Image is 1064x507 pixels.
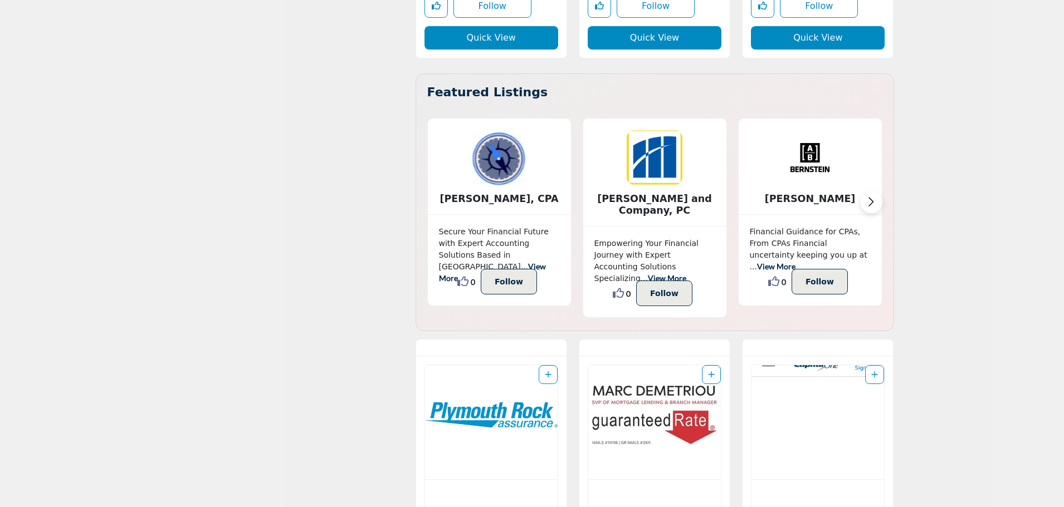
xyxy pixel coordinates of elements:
[597,193,712,216] a: [PERSON_NAME] and Company, PC
[495,275,523,288] p: Follow
[751,365,884,465] img: Capital One Bank
[594,238,715,284] p: Empowering Your Financial Journey with Expert Accounting Solutions Specializing...
[708,370,715,379] a: Add To List
[650,287,679,300] p: Follow
[588,365,721,479] a: Open Listing in new tab
[782,276,786,288] span: 0
[627,130,682,185] img: Magone and Company, PC
[636,280,692,306] button: Follow
[424,26,558,50] button: Quick View
[439,262,546,283] a: View More
[868,197,874,206] img: Next
[750,226,871,273] p: Financial Guidance for CPAs, From CPAs Financial uncertainty keeping you up at ...
[597,193,712,216] b: Magone and Company, PC
[427,191,449,213] button: Previous slide
[806,275,834,288] p: Follow
[471,130,527,185] img: Joseph J. Gormley, CPA
[765,193,856,204] a: [PERSON_NAME]
[751,365,884,479] a: Open Listing in new tab
[440,193,558,204] b: Joseph J. Gormley, CPA
[425,365,558,479] a: Open Listing in new tab
[871,370,878,379] a: Add To List
[471,276,475,288] span: 0
[765,193,856,204] b: Bernstein
[439,226,560,284] p: Secure Your Financial Future with Expert Accounting Solutions Based in [GEOGRAPHIC_DATA]...
[588,365,721,465] img: Guaranteed Rate
[427,85,882,107] h4: Featured Listings
[545,370,551,379] a: Add To List
[648,273,686,283] a: View More
[481,269,537,294] button: Follow
[860,191,882,213] button: Next slide
[588,26,721,50] button: Quick View
[440,193,558,204] a: [PERSON_NAME], CPA
[792,269,848,294] button: Follow
[425,365,558,465] img: Plymouth Rock Assurance
[782,130,838,185] img: Bernstein
[757,262,795,271] a: View More
[626,288,631,299] span: 0
[751,26,885,50] button: Quick View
